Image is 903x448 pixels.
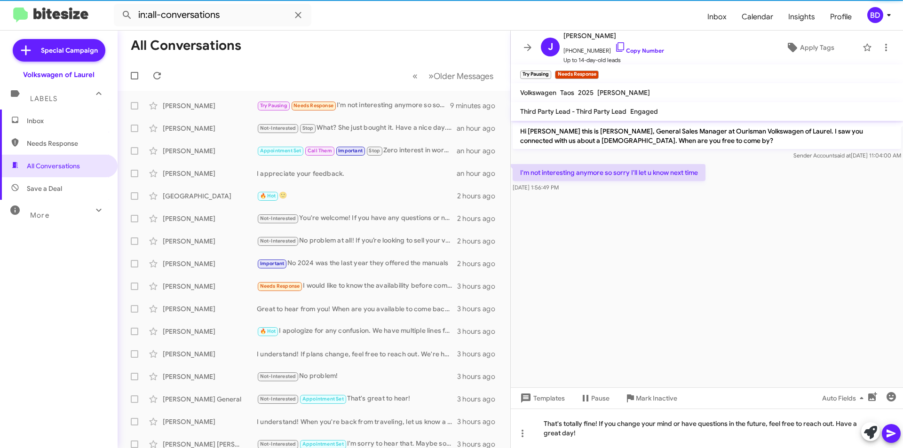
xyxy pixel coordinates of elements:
h1: All Conversations [131,38,241,53]
div: 9 minutes ago [450,101,503,110]
button: Auto Fields [815,390,875,407]
span: 2025 [578,88,594,97]
div: Great to hear from you! When are you available to come back and discuss the details about your ve... [257,304,457,314]
span: [PERSON_NAME] [563,30,664,41]
span: [DATE] 1:56:49 PM [513,184,559,191]
span: J [548,39,553,55]
div: [PERSON_NAME] [163,169,257,178]
a: Copy Number [615,47,664,54]
span: Important [260,260,285,267]
button: Next [423,66,499,86]
button: Mark Inactive [617,390,685,407]
span: Not-Interested [260,125,296,131]
div: That's great to hear! [257,393,457,404]
div: 3 hours ago [457,349,503,359]
div: No problem! [257,371,457,382]
div: [PERSON_NAME] [163,146,257,156]
span: said at [834,152,851,159]
span: [PERSON_NAME] [597,88,650,97]
div: 2 hours ago [457,214,503,223]
span: Needs Response [27,139,107,148]
span: Apply Tags [800,39,834,56]
div: [PERSON_NAME] [163,327,257,336]
a: Calendar [734,3,781,31]
span: Try Pausing [260,102,287,109]
div: [PERSON_NAME] [163,124,257,133]
span: Pause [591,390,610,407]
span: Stop [302,125,314,131]
div: Zero interest in working with someone who is unwilling to respect my time. Please don't contact m... [257,145,457,156]
span: Call Them [308,148,332,154]
a: Profile [823,3,859,31]
span: 🔥 Hot [260,193,276,199]
span: [PHONE_NUMBER] [563,41,664,55]
div: [PERSON_NAME] [163,304,257,314]
input: Search [114,4,311,26]
div: 2 hours ago [457,236,503,246]
div: That's totally fine! If you change your mind or have questions in the future, feel free to reach ... [511,409,903,448]
span: Inbox [700,3,734,31]
span: Third Party Lead - Third Party Lead [520,107,626,116]
span: Taos [560,88,574,97]
div: 3 hours ago [457,394,503,404]
span: Not-Interested [260,396,296,402]
button: Templates [511,390,572,407]
div: an hour ago [457,124,503,133]
span: Sender Account [DATE] 11:04:00 AM [793,152,901,159]
span: Appointment Set [302,441,344,447]
button: BD [859,7,893,23]
div: I understand! If plans change, feel free to reach out. We're here whenever you're ready to discus... [257,349,457,359]
span: All Conversations [27,161,80,171]
div: I understand! When you're back from traveling, let us know a convenient time for you to visit. We... [257,417,457,426]
div: [PERSON_NAME] [163,282,257,291]
div: 3 hours ago [457,304,503,314]
div: 3 hours ago [457,417,503,426]
span: Important [338,148,363,154]
span: Special Campaign [41,46,98,55]
div: No 2024 was the last year they offered the manuals [257,258,457,269]
div: 2 hours ago [457,259,503,268]
span: Appointment Set [260,148,301,154]
span: Templates [518,390,565,407]
span: 🔥 Hot [260,328,276,334]
div: [PERSON_NAME] [163,101,257,110]
div: an hour ago [457,146,503,156]
div: You're welcome! If you have any questions or need assistance in the future, feel free to reach ou... [257,213,457,224]
div: No problem at all! If you’re looking to sell your vehicle, I’d be happy to help. When can we sche... [257,236,457,246]
small: Try Pausing [520,71,551,79]
span: Not-Interested [260,238,296,244]
span: » [428,70,434,82]
span: Labels [30,94,57,103]
span: Older Messages [434,71,493,81]
nav: Page navigation example [407,66,499,86]
div: 3 hours ago [457,372,503,381]
span: More [30,211,49,220]
div: [PERSON_NAME] [163,349,257,359]
div: [PERSON_NAME] [163,259,257,268]
span: Appointment Set [302,396,344,402]
div: 🙂 [257,190,457,201]
div: I'm not interesting anymore so sorry I'll let u know next time [257,100,450,111]
button: Previous [407,66,423,86]
span: Not-Interested [260,441,296,447]
div: I appreciate your feedback. [257,169,457,178]
div: [GEOGRAPHIC_DATA] [163,191,257,201]
span: « [412,70,418,82]
div: [PERSON_NAME] General [163,394,257,404]
div: BD [867,7,883,23]
div: [PERSON_NAME] [163,214,257,223]
div: [PERSON_NAME] [163,372,257,381]
p: I'm not interesting anymore so sorry I'll let u know next time [513,164,705,181]
span: Stop [369,148,380,154]
div: 3 hours ago [457,327,503,336]
span: Inbox [27,116,107,126]
div: I would like to know the availability before coming in . I'm interested in that specific vehicle [257,281,457,291]
div: Volkswagen of Laurel [23,70,95,79]
div: 2 hours ago [457,191,503,201]
a: Insights [781,3,823,31]
div: [PERSON_NAME] [163,417,257,426]
span: Not-Interested [260,215,296,221]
